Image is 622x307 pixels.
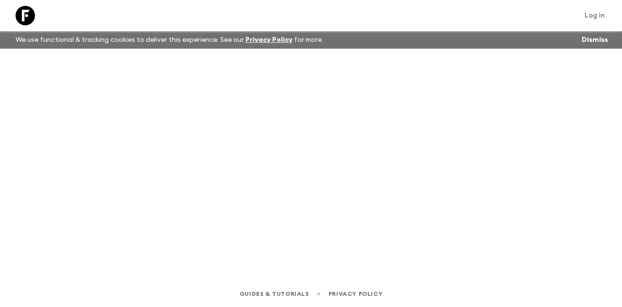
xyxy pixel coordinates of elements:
[12,31,327,49] p: We use functional & tracking cookies to deliver this experience. See our for more.
[579,33,610,47] button: Dismiss
[328,289,382,299] a: Privacy Policy
[245,36,293,43] a: Privacy Policy
[579,9,610,22] a: Log in
[240,289,309,299] a: Guides & Tutorials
